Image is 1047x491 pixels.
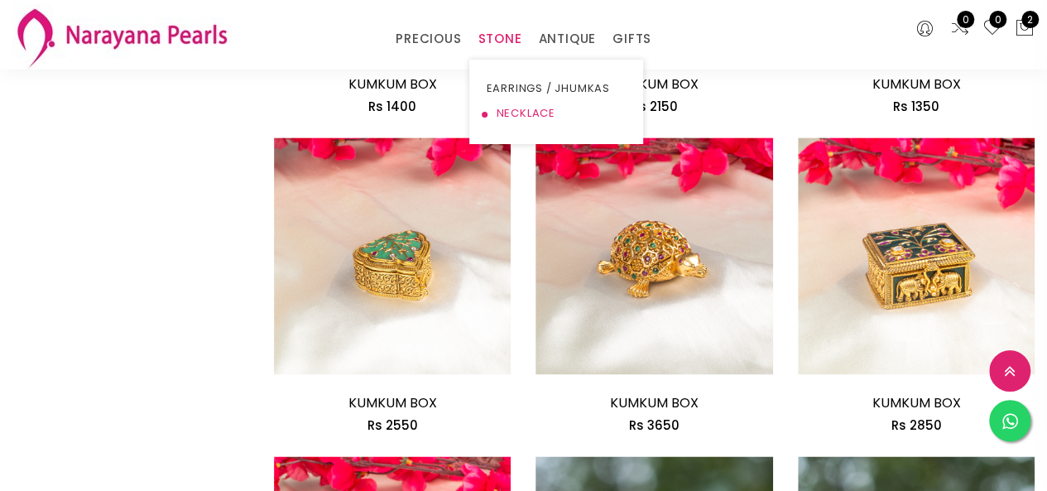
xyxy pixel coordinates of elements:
a: KUMKUM BOX [348,393,437,412]
a: ANTIQUE [538,26,596,51]
span: Rs 3650 [629,416,680,434]
a: GIFTS [612,26,651,51]
span: 0 [989,11,1006,28]
span: Rs 2150 [632,98,678,115]
span: 0 [957,11,974,28]
a: PRECIOUS [396,26,461,51]
a: 0 [982,18,1002,40]
a: 0 [950,18,970,40]
span: Rs 1400 [368,98,416,115]
a: KUMKUM BOX [610,75,699,94]
a: EARRINGS / JHUMKAS [486,76,627,101]
a: STONE [478,26,521,51]
span: 2 [1021,11,1039,28]
a: KUMKUM BOX [610,393,699,412]
a: KUMKUM BOX [872,75,960,94]
span: Rs 1350 [893,98,939,115]
a: KUMKUM BOX [872,393,960,412]
a: NECKLACE [486,101,627,126]
button: 2 [1015,18,1035,40]
span: Rs 2850 [891,416,941,434]
span: Rs 2550 [367,416,418,434]
a: KUMKUM BOX [348,75,437,94]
